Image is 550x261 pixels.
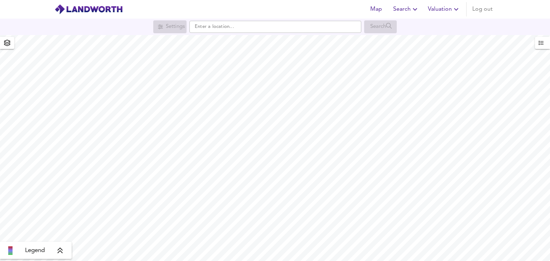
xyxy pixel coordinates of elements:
[365,2,387,16] button: Map
[393,4,419,14] span: Search
[25,246,45,255] span: Legend
[469,2,496,16] button: Log out
[390,2,422,16] button: Search
[425,2,463,16] button: Valuation
[54,4,123,15] img: logo
[472,4,493,14] span: Log out
[153,20,187,33] div: Search for a location first or explore the map
[189,21,361,33] input: Enter a location...
[428,4,460,14] span: Valuation
[364,20,397,33] div: Search for a location first or explore the map
[367,4,385,14] span: Map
